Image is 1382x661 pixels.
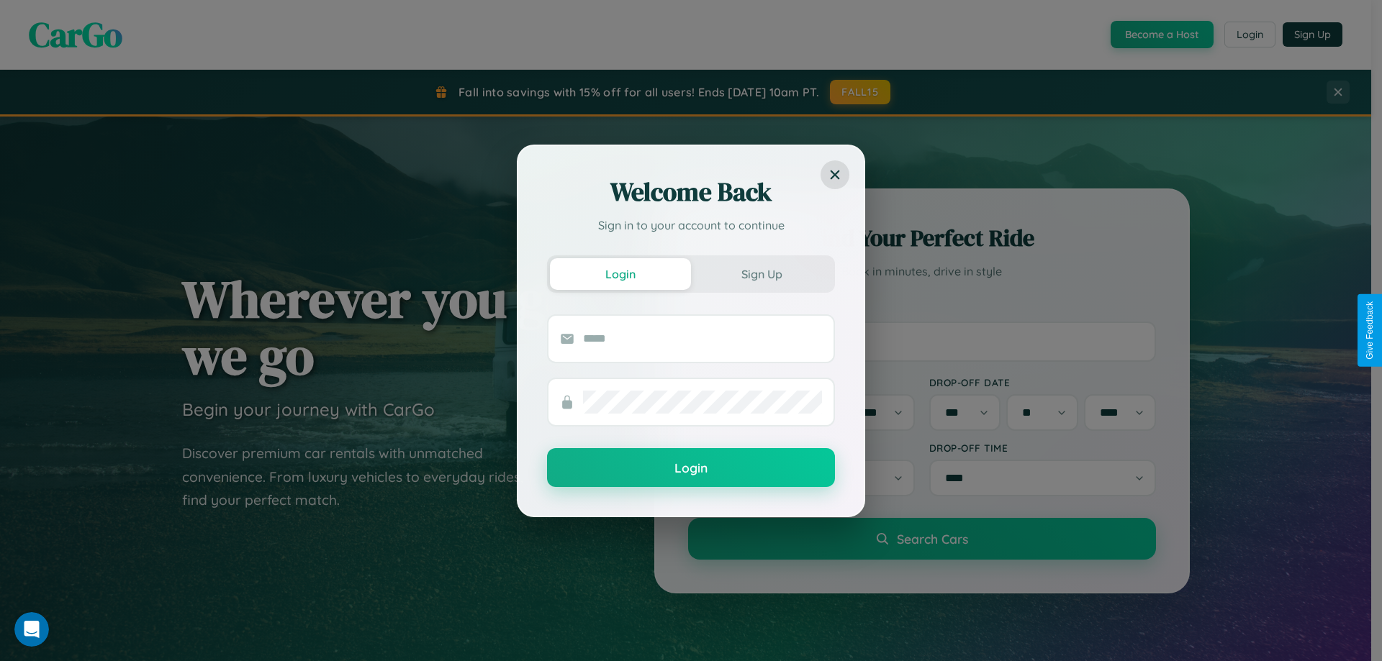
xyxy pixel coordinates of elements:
[547,448,835,487] button: Login
[547,216,835,234] p: Sign in to your account to continue
[550,258,691,290] button: Login
[1365,301,1375,360] div: Give Feedback
[691,258,832,290] button: Sign Up
[547,175,835,209] h2: Welcome Back
[14,612,49,647] iframe: Intercom live chat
